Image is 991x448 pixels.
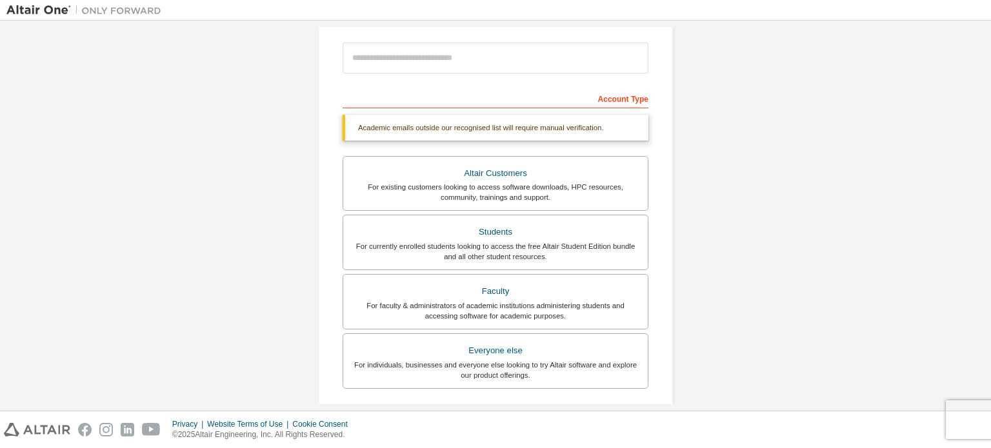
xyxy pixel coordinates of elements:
div: Privacy [172,419,207,429]
div: Altair Customers [351,164,640,182]
img: altair_logo.svg [4,423,70,436]
div: Students [351,223,640,241]
div: Everyone else [351,342,640,360]
img: youtube.svg [142,423,161,436]
div: For individuals, businesses and everyone else looking to try Altair software and explore our prod... [351,360,640,380]
div: Cookie Consent [292,419,355,429]
div: For currently enrolled students looking to access the free Altair Student Edition bundle and all ... [351,241,640,262]
img: linkedin.svg [121,423,134,436]
img: facebook.svg [78,423,92,436]
div: For existing customers looking to access software downloads, HPC resources, community, trainings ... [351,182,640,202]
div: Website Terms of Use [207,419,292,429]
div: For faculty & administrators of academic institutions administering students and accessing softwa... [351,300,640,321]
img: Altair One [6,4,168,17]
div: Account Type [343,88,648,108]
p: © 2025 Altair Engineering, Inc. All Rights Reserved. [172,429,355,440]
img: instagram.svg [99,423,113,436]
div: Academic emails outside our recognised list will require manual verification. [343,115,648,141]
div: Faculty [351,282,640,300]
